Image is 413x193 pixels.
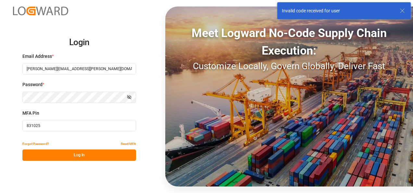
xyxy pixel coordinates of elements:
h2: Login [22,32,136,53]
span: MFA Pin [22,110,39,117]
span: Email Address [22,53,52,60]
img: Logward_new_orange.png [13,6,68,15]
button: Log In [22,149,136,161]
div: Invalid code received for user [282,7,394,14]
span: Password [22,81,43,88]
div: Customize Locally, Govern Globally, Deliver Fast [165,59,413,73]
div: Meet Logward No-Code Supply Chain Execution: [165,24,413,59]
input: Enter your email [22,63,136,74]
button: Reset MFA [121,138,136,149]
button: Forgot Password? [22,138,49,149]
